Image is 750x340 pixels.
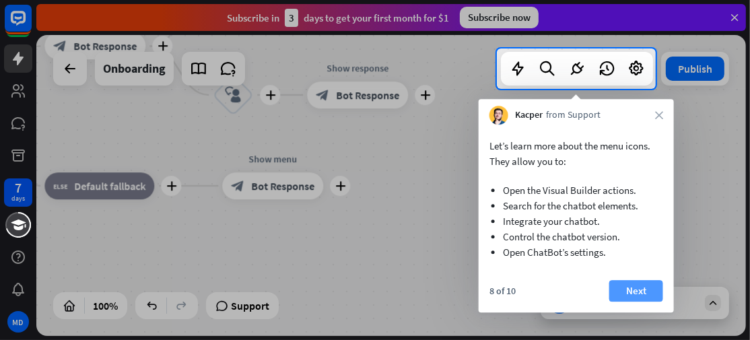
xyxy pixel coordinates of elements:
li: Open ChatBot’s settings. [503,244,650,260]
button: Open LiveChat chat widget [11,5,51,46]
p: Let’s learn more about the menu icons. They allow you to: [489,138,663,169]
li: Integrate your chatbot. [503,213,650,229]
li: Search for the chatbot elements. [503,198,650,213]
span: from Support [546,108,601,122]
div: 8 of 10 [489,285,516,297]
i: close [655,111,663,119]
button: Next [609,280,663,302]
li: Control the chatbot version. [503,229,650,244]
li: Open the Visual Builder actions. [503,182,650,198]
span: Kacper [515,108,543,122]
